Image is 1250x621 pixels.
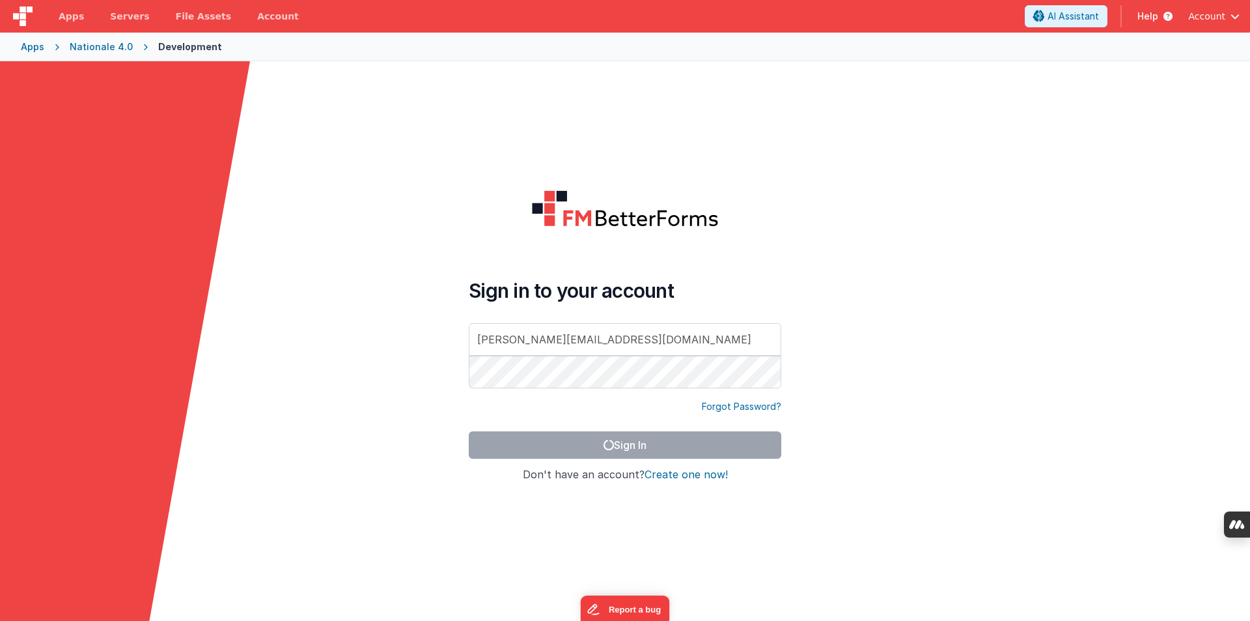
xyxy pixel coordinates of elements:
[176,10,232,23] span: File Assets
[1188,10,1240,23] button: Account
[469,323,781,356] input: Email Address
[1137,10,1158,23] span: Help
[1025,5,1107,27] button: AI Assistant
[70,40,133,53] div: Nationale 4.0
[469,279,781,302] h4: Sign in to your account
[469,469,781,481] h4: Don't have an account?
[645,469,728,481] button: Create one now!
[1188,10,1225,23] span: Account
[110,10,149,23] span: Servers
[1048,10,1099,23] span: AI Assistant
[21,40,44,53] div: Apps
[59,10,84,23] span: Apps
[702,400,781,413] a: Forgot Password?
[158,40,222,53] div: Development
[469,431,781,459] button: Sign In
